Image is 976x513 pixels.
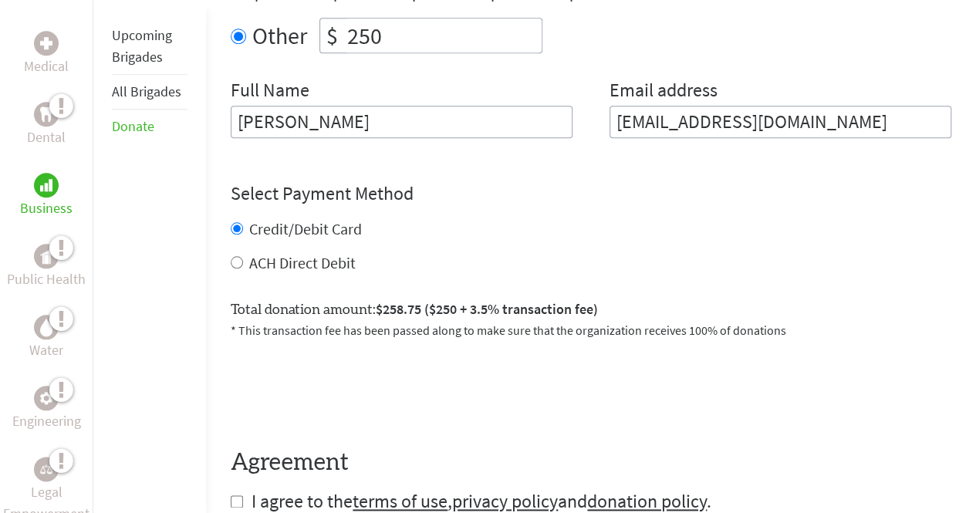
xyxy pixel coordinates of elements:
a: All Brigades [112,83,181,100]
a: Public HealthPublic Health [7,244,86,290]
h4: Select Payment Method [231,181,951,206]
img: Dental [40,106,52,121]
label: Total donation amount: [231,299,598,321]
label: Other [252,18,307,53]
p: * This transaction fee has been passed along to make sure that the organization receives 100% of ... [231,321,951,339]
a: Upcoming Brigades [112,26,172,66]
div: Dental [34,102,59,127]
div: Medical [34,31,59,56]
a: privacy policy [452,489,558,513]
input: Enter Full Name [231,106,572,138]
input: Enter Amount [344,19,542,52]
label: ACH Direct Debit [249,253,356,272]
div: Business [34,173,59,197]
p: Public Health [7,268,86,290]
input: Your Email [610,106,951,138]
p: Business [20,197,73,219]
div: $ [320,19,344,52]
label: Full Name [231,78,309,106]
a: donation policy [587,489,707,513]
li: All Brigades [112,75,187,110]
p: Engineering [12,410,81,432]
a: MedicalMedical [24,31,69,77]
p: Dental [27,127,66,148]
p: Water [29,339,63,361]
label: Email address [610,78,718,106]
img: Medical [40,37,52,49]
img: Engineering [40,392,52,404]
div: Legal Empowerment [34,457,59,481]
a: terms of use [353,489,447,513]
img: Legal Empowerment [40,464,52,474]
label: Credit/Debit Card [249,219,362,238]
li: Upcoming Brigades [112,19,187,75]
a: Donate [112,117,154,135]
span: I agree to the , and . [252,489,711,513]
a: EngineeringEngineering [12,386,81,432]
img: Water [40,318,52,336]
p: Medical [24,56,69,77]
span: $258.75 ($250 + 3.5% transaction fee) [376,300,598,318]
a: BusinessBusiness [20,173,73,219]
div: Public Health [34,244,59,268]
a: DentalDental [27,102,66,148]
div: Engineering [34,386,59,410]
li: Donate [112,110,187,143]
iframe: reCAPTCHA [231,358,465,418]
a: WaterWater [29,315,63,361]
div: Water [34,315,59,339]
img: Public Health [40,248,52,264]
h4: Agreement [231,449,951,477]
img: Business [40,179,52,191]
